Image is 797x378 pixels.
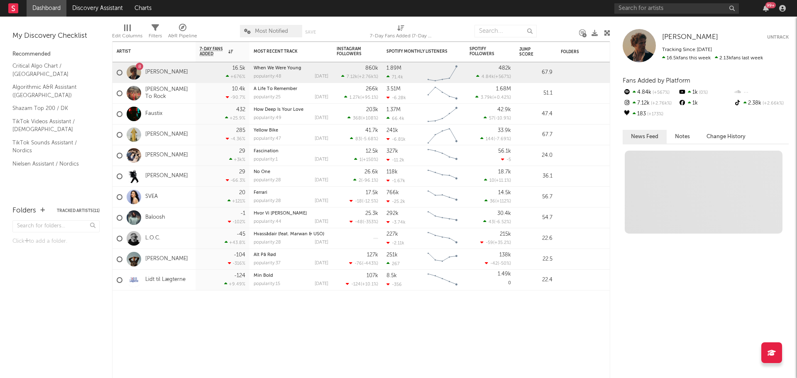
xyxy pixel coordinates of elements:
[254,137,281,141] div: popularity: 47
[168,21,197,45] div: A&R Pipeline
[386,261,400,266] div: 267
[386,137,406,142] div: -6.81k
[474,25,537,37] input: Search...
[254,253,276,257] a: Alt På Rød
[646,112,663,117] span: +173 %
[498,128,511,133] div: 33.9k
[366,86,378,92] div: 266k
[519,88,553,98] div: 51.1
[315,157,328,162] div: [DATE]
[315,282,328,286] div: [DATE]
[236,128,245,133] div: 285
[351,282,361,287] span: -124
[225,115,245,121] div: +25.9 %
[386,199,405,204] div: -25.2k
[254,170,270,174] a: No One
[386,211,398,216] div: 292k
[614,3,739,14] input: Search for artists
[145,235,160,242] a: L.O.C.
[761,101,784,106] span: +2.66k %
[561,49,623,54] div: Folders
[494,95,510,100] span: +0.42 %
[481,95,492,100] span: 3.79k
[254,66,328,71] div: When We Were Young
[363,158,377,162] span: +150 %
[386,149,398,154] div: 327k
[497,211,511,216] div: 30.4k
[315,137,328,141] div: [DATE]
[225,240,245,245] div: +43.8 %
[496,199,510,204] span: +112 %
[650,101,672,106] span: +2.76k %
[494,241,510,245] span: +35.2 %
[315,178,328,183] div: [DATE]
[367,252,378,258] div: 127k
[234,273,245,278] div: -124
[254,74,281,79] div: popularity: 48
[226,136,245,141] div: -4.36 %
[496,178,510,183] span: +11.1 %
[354,157,378,162] div: ( )
[662,56,763,61] span: 2.13k fans last week
[236,107,245,112] div: 432
[254,211,328,216] div: Hvor Vi Ender Dagen
[386,157,404,163] div: -11.2k
[168,31,197,41] div: A&R Pipeline
[254,87,297,91] a: A Life To Remember
[662,34,718,41] span: [PERSON_NAME]
[315,199,328,203] div: [DATE]
[145,173,188,180] a: [PERSON_NAME]
[149,21,162,45] div: Filters
[337,46,366,56] div: Instagram Followers
[364,169,378,175] div: 26.6k
[254,128,328,133] div: Yellow Bike
[366,190,378,195] div: 17.5k
[519,234,553,244] div: 22.6
[254,149,279,154] a: Fascination
[484,115,511,121] div: ( )
[254,190,267,195] a: Ferrari
[495,137,510,141] span: -7.69 %
[662,56,711,61] span: 16.5k fans this week
[145,86,191,100] a: [PERSON_NAME] To Rock
[12,206,36,216] div: Folders
[484,198,511,204] div: ( )
[226,74,245,79] div: +676 %
[12,83,91,100] a: Algorithmic A&R Assistant ([GEOGRAPHIC_DATA])
[386,74,403,80] div: 71.4k
[254,128,278,133] a: Yellow Bike
[12,220,100,232] input: Search for folders...
[254,178,281,183] div: popularity: 28
[254,282,280,286] div: popularity: 15
[364,220,377,224] span: -353 %
[254,190,328,195] div: Ferrari
[315,74,328,79] div: [DATE]
[498,190,511,195] div: 14.5k
[362,178,377,183] span: -96.1 %
[145,110,162,117] a: Faustix
[315,219,328,224] div: [DATE]
[623,98,678,109] div: 7.12k
[12,159,91,168] a: Nielsen Assistant / Nordics
[485,261,511,266] div: ( )
[362,137,377,141] span: -5.68 %
[490,199,495,204] span: 36
[519,68,553,78] div: 67.9
[145,276,186,283] a: Lidt til Lægterne
[386,282,402,287] div: -356
[228,261,245,266] div: -316 %
[424,62,461,83] svg: Chart title
[355,220,363,224] span: -48
[363,261,377,266] span: -443 %
[254,107,328,112] div: How Deep Is Your Love
[424,207,461,228] svg: Chart title
[519,171,553,181] div: 36.1
[424,249,461,270] svg: Chart title
[519,151,553,161] div: 24.0
[486,137,494,141] span: 144
[386,232,398,237] div: 227k
[363,199,377,204] span: -12.5 %
[519,47,540,57] div: Jump Score
[145,152,188,159] a: [PERSON_NAME]
[315,95,328,100] div: [DATE]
